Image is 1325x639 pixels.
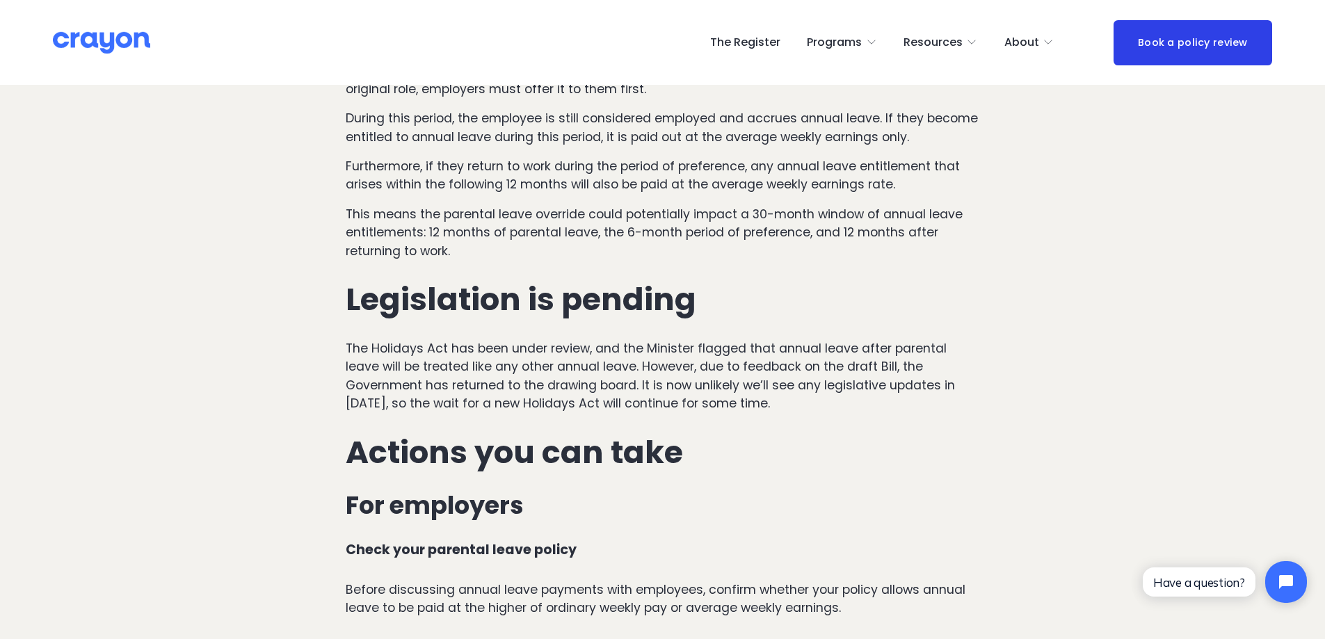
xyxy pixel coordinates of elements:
[1114,20,1272,65] a: Book a policy review
[346,581,979,617] p: Before discussing annual leave payments with employees, confirm whether your policy allows annual...
[904,31,978,54] a: folder dropdown
[1004,33,1039,53] span: About
[346,282,979,317] h2: Legislation is pending
[346,205,979,260] p: This means the parental leave override could potentially impact a 30-month window of annual leave...
[1131,549,1319,615] iframe: Tidio Chat
[807,33,862,53] span: Programs
[53,31,150,55] img: Crayon
[346,157,979,194] p: Furthermore, if they return to work during the period of preference, any annual leave entitlement...
[346,492,979,519] h3: For employers
[346,435,979,470] h2: Actions you can take
[346,540,577,559] strong: Check your parental leave policy
[346,339,979,413] p: The Holidays Act has been under review, and the Minister flagged that annual leave after parental...
[807,31,877,54] a: folder dropdown
[1004,31,1054,54] a: folder dropdown
[710,31,780,54] a: The Register
[904,33,963,53] span: Resources
[346,109,979,146] p: During this period, the employee is still considered employed and accrues annual leave. If they b...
